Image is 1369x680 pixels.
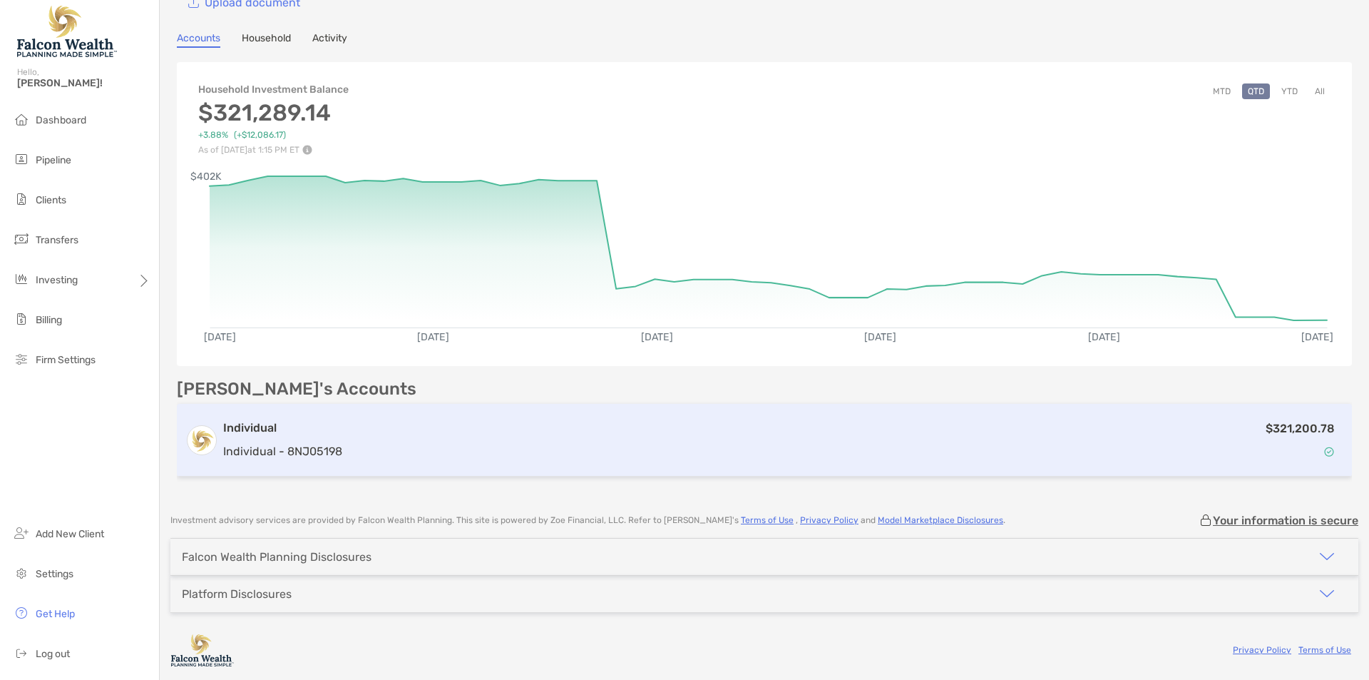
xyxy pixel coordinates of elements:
p: Individual - 8NJ05198 [223,442,342,460]
span: Get Help [36,608,75,620]
text: [DATE] [417,331,449,343]
p: Investment advisory services are provided by Falcon Wealth Planning . This site is powered by Zoe... [170,515,1005,526]
a: Terms of Use [741,515,794,525]
h4: Household Investment Balance [198,83,349,96]
button: QTD [1242,83,1270,99]
span: Investing [36,274,78,286]
text: [DATE] [1088,331,1120,343]
img: company logo [170,634,235,666]
text: [DATE] [864,331,896,343]
span: Dashboard [36,114,86,126]
h3: Individual [223,420,342,437]
a: Activity [312,32,347,48]
img: settings icon [13,564,30,582]
p: As of [DATE] at 1:15 PM ET [198,145,349,155]
a: Terms of Use [1298,645,1351,655]
img: logo account [188,426,216,455]
img: billing icon [13,310,30,328]
p: Your information is secure [1213,514,1358,527]
img: icon arrow [1318,585,1335,602]
img: get-help icon [13,604,30,621]
text: [DATE] [1301,331,1333,343]
img: Performance Info [302,145,312,155]
text: $402K [190,171,222,183]
a: Model Marketplace Disclosures [878,515,1003,525]
div: Platform Disclosures [182,587,292,601]
img: investing icon [13,270,30,288]
span: +3.88% [198,130,228,141]
a: Household [242,32,291,48]
a: Privacy Policy [800,515,858,525]
button: MTD [1207,83,1236,99]
span: Settings [36,568,73,580]
img: Falcon Wealth Planning Logo [17,6,117,57]
text: [DATE] [641,331,673,343]
button: YTD [1276,83,1303,99]
div: Falcon Wealth Planning Disclosures [182,550,371,564]
img: add_new_client icon [13,524,30,542]
span: Pipeline [36,154,71,166]
img: dashboard icon [13,111,30,128]
span: [PERSON_NAME]! [17,77,150,89]
span: Add New Client [36,528,104,540]
span: Firm Settings [36,354,96,366]
span: Log out [36,648,70,660]
span: Clients [36,194,66,206]
img: logout icon [13,644,30,661]
img: clients icon [13,191,30,208]
h3: $321,289.14 [198,99,349,126]
span: Transfers [36,234,78,246]
span: Billing [36,314,62,326]
img: pipeline icon [13,151,30,168]
button: All [1309,83,1330,99]
p: [PERSON_NAME]'s Accounts [177,380,416,398]
img: icon arrow [1318,548,1335,565]
img: Account Status icon [1324,447,1334,457]
img: transfers icon [13,230,30,248]
p: $321,200.78 [1266,420,1335,437]
img: firm-settings icon [13,350,30,367]
a: Accounts [177,32,220,48]
a: Privacy Policy [1233,645,1291,655]
text: [DATE] [204,331,236,343]
span: ( +$12,086.17 ) [234,130,286,141]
